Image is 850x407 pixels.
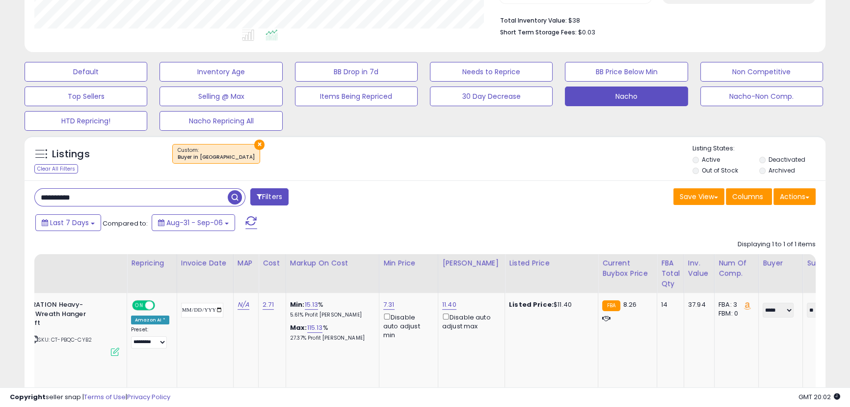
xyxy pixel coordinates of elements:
[442,312,497,331] div: Disable auto adjust max
[661,258,680,289] div: FBA Total Qty
[688,300,707,309] div: 37.94
[10,393,170,402] div: seller snap | |
[718,300,751,309] div: FBA: 3
[84,392,126,402] a: Terms of Use
[509,300,590,309] div: $11.40
[688,258,710,279] div: Inv. value
[131,326,169,349] div: Preset:
[383,300,395,310] a: 7.31
[700,62,823,82] button: Non Competitive
[738,240,816,249] div: Displaying 1 to 1 of 1 items
[30,336,92,344] span: | SKU: CT-PBQC-CYB2
[661,300,676,309] div: 14
[500,28,577,36] b: Short Term Storage Fees:
[802,254,847,293] th: CSV column name: cust_attr_2_Supplier
[166,218,223,228] span: Aug-31 - Sep-06
[290,323,307,332] b: Max:
[758,254,802,293] th: CSV column name: cust_attr_1_Buyer
[35,214,101,231] button: Last 7 Days
[50,218,89,228] span: Last 7 Days
[798,392,840,402] span: 2025-09-15 20:02 GMT
[718,309,751,318] div: FBM: 0
[25,87,147,106] button: Top Sellers
[131,258,173,268] div: Repricing
[565,87,688,106] button: Nacho
[769,155,805,164] label: Deactivated
[250,188,289,205] button: Filters
[673,188,724,205] button: Save View
[154,301,169,310] span: OFF
[623,300,637,309] span: 8.26
[34,164,78,174] div: Clear All Filters
[500,16,567,25] b: Total Inventory Value:
[702,155,720,164] label: Active
[430,87,553,106] button: 30 Day Decrease
[52,147,90,161] h5: Listings
[290,300,305,309] b: Min:
[732,192,763,202] span: Columns
[286,254,379,293] th: The percentage added to the cost of goods (COGS) that forms the calculator for Min & Max prices.
[290,312,372,319] p: 5.61% Profit [PERSON_NAME]
[763,258,798,268] div: Buyer
[295,87,418,106] button: Items Being Repriced
[692,144,825,153] p: Listing States:
[500,14,808,26] li: $38
[578,28,595,37] span: $0.03
[383,312,430,340] div: Disable auto adjust min
[383,258,434,268] div: Min Price
[238,300,249,310] a: N/A
[769,166,795,174] label: Archived
[718,258,754,279] div: Num of Comp.
[177,254,233,293] th: CSV column name: cust_attr_3_Invoice Date
[133,301,145,310] span: ON
[159,62,282,82] button: Inventory Age
[290,258,375,268] div: Markup on Cost
[290,300,372,319] div: %
[181,258,229,268] div: Invoice Date
[159,87,282,106] button: Selling @ Max
[25,62,147,82] button: Default
[565,62,688,82] button: BB Price Below Min
[10,392,46,402] strong: Copyright
[152,214,235,231] button: Aug-31 - Sep-06
[263,258,282,268] div: Cost
[263,300,274,310] a: 2.71
[700,87,823,106] button: Nacho-Non Comp.
[602,258,653,279] div: Current Buybox Price
[307,323,323,333] a: 115.13
[290,335,372,342] p: 27.37% Profit [PERSON_NAME]
[602,300,620,311] small: FBA
[295,62,418,82] button: BB Drop in 7d
[290,323,372,342] div: %
[509,300,554,309] b: Listed Price:
[442,300,456,310] a: 11.40
[178,146,255,161] span: Custom:
[159,111,282,131] button: Nacho Repricing All
[305,300,319,310] a: 15.13
[127,392,170,402] a: Privacy Policy
[238,258,254,268] div: MAP
[442,258,501,268] div: [PERSON_NAME]
[807,258,843,268] div: Supplier
[726,188,772,205] button: Columns
[131,316,169,324] div: Amazon AI *
[25,111,147,131] button: HTD Repricing!
[773,188,816,205] button: Actions
[178,154,255,161] div: Buyer in [GEOGRAPHIC_DATA]
[103,219,148,228] span: Compared to:
[509,258,594,268] div: Listed Price
[702,166,738,174] label: Out of Stock
[254,140,265,150] button: ×
[430,62,553,82] button: Needs to Reprice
